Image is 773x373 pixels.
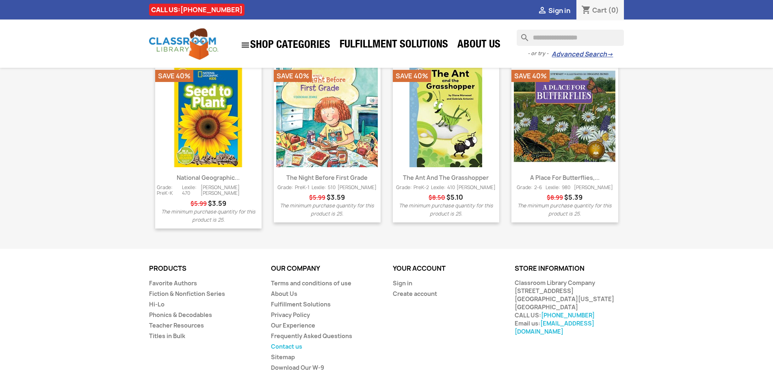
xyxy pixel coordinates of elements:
a: The Ant and the Grasshopper [403,174,489,181]
div: Classroom Library Company [STREET_ADDRESS] [GEOGRAPHIC_DATA][US_STATE] [GEOGRAPHIC_DATA] CALL US:... [515,279,624,336]
span: [PERSON_NAME] [574,185,613,191]
span: [PERSON_NAME] [PERSON_NAME] [201,185,260,196]
span: [PERSON_NAME] [457,185,496,191]
p: Our company [271,265,381,272]
a: Privacy Policy [271,311,310,319]
span: Sign in [548,6,570,15]
i: shopping_cart [581,6,591,15]
li: Save 40% [274,70,312,82]
span: Lexile: 410 [431,185,455,191]
p: The minimum purchase quantity for this product is 25. [275,202,379,218]
span: [PERSON_NAME] [338,185,377,191]
li: Save 40% [155,70,193,82]
a: The Night Before First Grade [274,66,381,167]
span: Lexile: 980 [546,185,570,191]
p: The minimum purchase quantity for this product is 25. [513,202,617,218]
span: Price [208,199,226,208]
span: - or try - [528,50,552,58]
span: Grade: 2-6 [517,185,542,191]
li: Save 40% [511,70,550,82]
img: The Night Before First Grade [276,66,378,167]
li: Save 40% [393,70,431,82]
a: [PHONE_NUMBER] [180,5,243,14]
span: Lexile: 510 [312,185,336,191]
span: (0) [608,6,619,15]
span: Price [327,193,345,202]
p: The minimum purchase quantity for this product is 25. [394,202,498,218]
i:  [537,6,547,16]
a: Frequently Asked Questions [271,332,352,340]
a: National Geographic Readers: Seed to Pla [155,66,262,167]
a: About Us [271,290,297,298]
i:  [240,40,250,50]
a: The Ant and the Grasshopper [393,66,500,167]
a: Fulfillment Solutions [336,37,452,54]
span: Grade: PreK-K [157,185,182,196]
a: Phonics & Decodables [149,311,212,319]
a: A Place for Butterflies,... [530,174,600,181]
span: Regular price [309,194,325,202]
a: National Geographic... [177,174,240,181]
img: A Place for Butterflies, Revised Edition [514,66,615,167]
a: Advanced Search→ [552,50,613,58]
a: SHOP CATEGORIES [236,36,334,54]
span: → [607,50,613,58]
a:  Sign in [537,6,570,15]
a: Download Our W-9 [271,364,324,371]
span: Regular price [191,200,207,208]
span: Lexile: 470 [182,185,200,196]
a: [PHONE_NUMBER] [541,311,595,319]
a: Sign in [393,279,412,287]
span: Regular price [429,194,445,202]
a: Hi-Lo [149,300,165,308]
a: The Night Before First Grade [286,174,368,181]
a: [EMAIL_ADDRESS][DOMAIN_NAME] [515,319,594,335]
span: Price [564,193,582,202]
a: Contact us [271,343,302,350]
div: CALL US: [149,4,245,16]
a: Favorite Authors [149,279,197,287]
span: Price [446,193,463,202]
a: Your account [393,264,446,273]
img: Classroom Library Company [149,28,218,60]
a: Terms and conditions of use [271,279,351,287]
img: National Geographic Readers: Seed to Pla [158,66,259,167]
a: Our Experience [271,321,315,329]
span: Grade: PreK-2 [396,185,429,191]
a: Teacher Resources [149,321,204,329]
input: Search [517,30,624,46]
p: The minimum purchase quantity for this product is 25. [157,208,260,224]
a: About Us [453,37,505,54]
i: search [517,30,526,39]
a: Titles in Bulk [149,332,185,340]
img: The Ant and the Grasshopper [395,66,497,167]
a: Fulfillment Solutions [271,300,331,308]
span: Cart [592,6,607,15]
p: Products [149,265,259,272]
a: Fiction & Nonfiction Series [149,290,225,298]
a: A Place for Butterflies, Revised Edition [511,66,618,167]
span: Grade: PreK-1 [277,185,310,191]
a: Sitemap [271,353,295,361]
a: Create account [393,290,437,298]
span: Regular price [547,194,563,202]
p: Store information [515,265,624,272]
